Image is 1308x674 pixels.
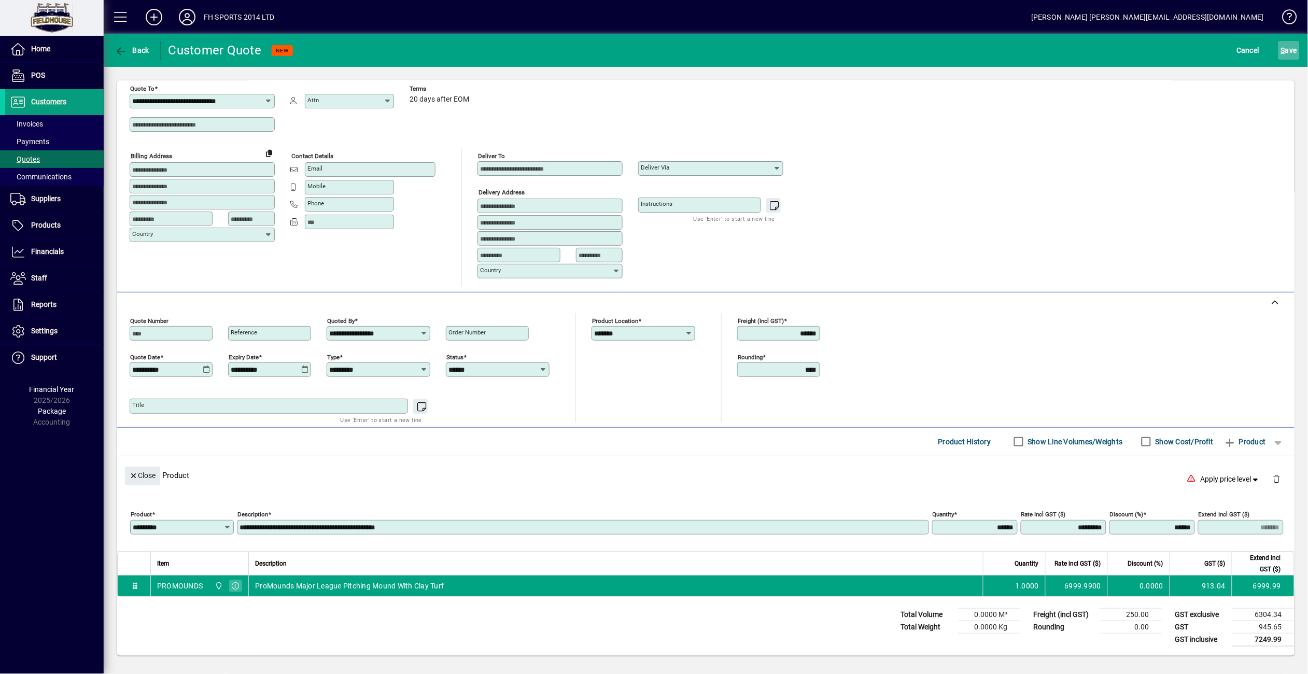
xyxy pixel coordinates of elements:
[1052,581,1101,591] div: 6999.9900
[446,353,463,360] mat-label: Status
[1015,558,1039,569] span: Quantity
[31,97,66,106] span: Customers
[1170,621,1232,633] td: GST
[5,318,104,344] a: Settings
[212,580,224,592] span: Central
[1199,511,1250,518] mat-label: Extend incl GST ($)
[38,407,66,415] span: Package
[122,470,163,480] app-page-header-button: Close
[5,133,104,150] a: Payments
[137,8,171,26] button: Add
[131,511,152,518] mat-label: Product
[896,608,958,621] td: Total Volume
[1107,575,1170,596] td: 0.0000
[117,456,1295,494] div: Product
[1100,621,1162,633] td: 0.00
[410,86,472,92] span: Terms
[1021,511,1066,518] mat-label: Rate incl GST ($)
[5,63,104,89] a: POS
[1197,470,1265,488] button: Apply price level
[132,401,144,409] mat-label: Title
[31,353,57,361] span: Support
[204,9,274,25] div: FH SPORTS 2014 LTD
[5,345,104,371] a: Support
[157,558,170,569] span: Item
[938,433,991,450] span: Product History
[738,353,763,360] mat-label: Rounding
[480,266,501,274] mat-label: Country
[958,608,1020,621] td: 0.0000 M³
[341,414,422,426] mat-hint: Use 'Enter' to start a new line
[1232,575,1294,596] td: 6999.99
[307,182,326,190] mat-label: Mobile
[1100,608,1162,621] td: 250.00
[1264,467,1289,492] button: Delete
[307,96,319,104] mat-label: Attn
[229,353,259,360] mat-label: Expiry date
[5,292,104,318] a: Reports
[231,329,257,336] mat-label: Reference
[5,36,104,62] a: Home
[1224,433,1266,450] span: Product
[307,165,322,172] mat-label: Email
[1239,552,1281,575] span: Extend incl GST ($)
[641,164,669,171] mat-label: Deliver via
[31,300,57,308] span: Reports
[1031,9,1264,25] div: [PERSON_NAME] [PERSON_NAME][EMAIL_ADDRESS][DOMAIN_NAME]
[5,150,104,168] a: Quotes
[276,47,289,54] span: NEW
[694,213,775,224] mat-hint: Use 'Enter' to start a new line
[1154,437,1214,447] label: Show Cost/Profit
[31,247,64,256] span: Financials
[31,194,61,203] span: Suppliers
[31,221,61,229] span: Products
[30,385,75,394] span: Financial Year
[738,317,784,324] mat-label: Freight (incl GST)
[478,152,505,160] mat-label: Deliver To
[1110,511,1144,518] mat-label: Discount (%)
[1264,474,1289,483] app-page-header-button: Delete
[1016,581,1039,591] span: 1.0000
[410,95,469,104] span: 20 days after EOM
[1170,575,1232,596] td: 913.04
[130,353,160,360] mat-label: Quote date
[1128,558,1163,569] span: Discount (%)
[896,621,958,633] td: Total Weight
[5,168,104,186] a: Communications
[10,137,49,146] span: Payments
[1026,437,1123,447] label: Show Line Volumes/Weights
[933,511,954,518] mat-label: Quantity
[1170,633,1232,646] td: GST inclusive
[5,186,104,212] a: Suppliers
[592,317,638,324] mat-label: Product location
[104,41,161,60] app-page-header-button: Back
[31,327,58,335] span: Settings
[1274,2,1295,36] a: Knowledge Base
[10,155,40,163] span: Quotes
[132,230,153,237] mat-label: Country
[1170,608,1232,621] td: GST exclusive
[261,145,277,161] button: Copy to Delivery address
[129,467,156,484] span: Close
[1029,608,1100,621] td: Freight (incl GST)
[31,71,45,79] span: POS
[130,317,168,324] mat-label: Quote number
[237,511,268,518] mat-label: Description
[1029,621,1100,633] td: Rounding
[112,41,152,60] button: Back
[1201,474,1261,485] span: Apply price level
[327,317,355,324] mat-label: Quoted by
[1219,432,1271,451] button: Product
[1281,46,1285,54] span: S
[5,115,104,133] a: Invoices
[5,265,104,291] a: Staff
[641,200,672,207] mat-label: Instructions
[31,45,50,53] span: Home
[1232,608,1295,621] td: 6304.34
[31,274,47,282] span: Staff
[1281,42,1297,59] span: ave
[327,353,340,360] mat-label: Type
[1232,633,1295,646] td: 7249.99
[1234,41,1262,60] button: Cancel
[10,173,72,181] span: Communications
